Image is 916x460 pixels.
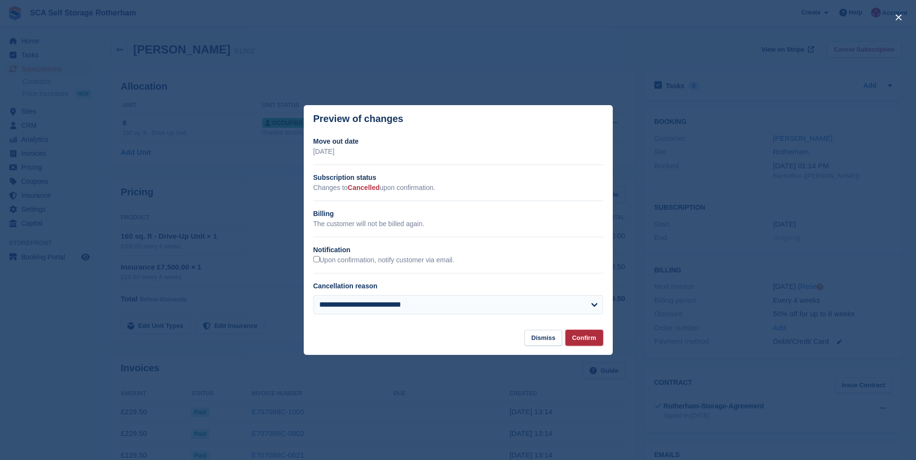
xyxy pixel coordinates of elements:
input: Upon confirmation, notify customer via email. [313,256,320,262]
p: [DATE] [313,147,603,157]
h2: Subscription status [313,173,603,183]
p: Preview of changes [313,113,404,124]
label: Cancellation reason [313,282,378,290]
h2: Notification [313,245,603,255]
label: Upon confirmation, notify customer via email. [313,256,454,265]
h2: Billing [313,209,603,219]
button: close [891,10,906,25]
p: Changes to upon confirmation. [313,183,603,193]
button: Dismiss [524,330,562,346]
p: The customer will not be billed again. [313,219,603,229]
h2: Move out date [313,136,603,147]
span: Cancelled [348,184,380,191]
button: Confirm [565,330,603,346]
